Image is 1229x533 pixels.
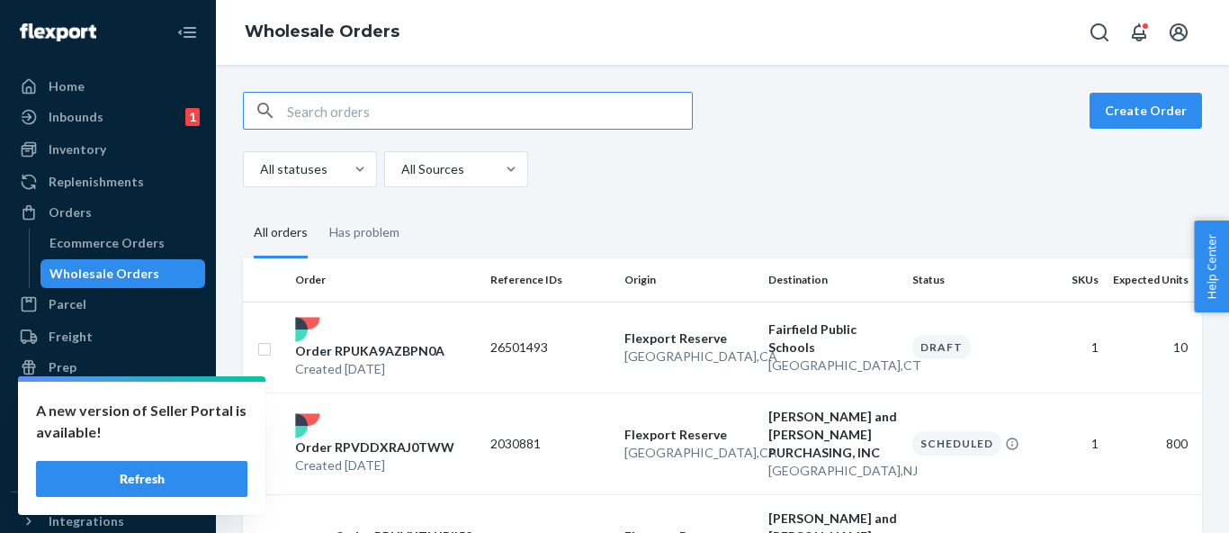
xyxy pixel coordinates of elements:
img: flexport logo [295,413,320,438]
p: [GEOGRAPHIC_DATA] , NJ [768,462,898,480]
a: Parcel [11,290,205,319]
a: Returns [11,384,205,412]
a: Wholesale Orders [245,22,399,41]
p: [GEOGRAPHIC_DATA] , CA [624,348,754,366]
p: [GEOGRAPHIC_DATA] , CA [624,444,754,462]
button: Create Order [1090,93,1202,129]
div: Integrations [49,512,124,530]
div: Inventory [49,140,106,158]
button: Open Search Box [1081,14,1117,50]
a: Prep [11,353,205,382]
button: Open account menu [1161,14,1197,50]
p: Order RPUKA9AZBPN0A [295,342,444,360]
div: Ecommerce Orders [49,234,165,252]
p: 2030881 [490,435,610,453]
div: Freight [49,328,93,346]
input: Search orders [287,93,692,129]
th: SKUs [1039,258,1107,302]
p: [GEOGRAPHIC_DATA] , CT [768,357,898,375]
button: Refresh [36,461,247,497]
th: Reference IDs [483,258,617,302]
a: Orders [11,198,205,227]
div: Orders [49,203,92,221]
div: Replenishments [49,173,144,191]
p: Created [DATE] [295,360,444,378]
td: 800 [1106,393,1202,494]
th: Origin [617,258,761,302]
img: Flexport logo [20,23,96,41]
p: Created [DATE] [295,456,454,474]
div: Parcel [49,295,86,313]
p: Flexport Reserve [624,330,754,348]
input: All statuses [258,160,260,178]
div: Home [49,77,85,95]
div: Draft [912,335,971,359]
a: Inventory [11,135,205,164]
div: Wholesale Orders [49,265,159,283]
ol: breadcrumbs [230,6,414,59]
a: Ecommerce Orders [40,229,206,257]
a: Billing [11,448,205,477]
a: Home [11,72,205,101]
p: Flexport Reserve [624,426,754,444]
button: Help Center [1194,221,1229,312]
a: Inbounds1 [11,103,205,131]
a: Replenishments [11,167,205,196]
div: Has problem [329,209,399,256]
div: Prep [49,358,76,376]
p: Order RPVDDXRAJ0TWW [295,438,454,456]
th: Status [905,258,1039,302]
th: Order [288,258,483,302]
button: Close Navigation [169,14,205,50]
div: 1 [185,108,200,126]
td: 1 [1039,302,1107,393]
a: Freight [11,322,205,351]
th: Destination [761,258,905,302]
button: Open notifications [1121,14,1157,50]
div: Scheduled [912,431,1001,456]
p: 26501493 [490,339,610,357]
img: flexport logo [295,317,320,342]
div: All orders [254,209,308,258]
th: Expected Units [1106,258,1202,302]
a: Reporting [11,416,205,445]
a: Wholesale Orders [40,259,206,288]
input: All Sources [399,160,401,178]
p: [PERSON_NAME] and [PERSON_NAME] PURCHASING, INC [768,408,898,462]
td: 10 [1106,302,1202,393]
td: 1 [1039,393,1107,494]
div: Inbounds [49,108,103,126]
p: Fairfield Public Schools [768,321,898,357]
p: A new version of Seller Portal is available! [36,400,247,443]
iframe: Opens a widget where you can chat to one of our agents [1112,479,1211,524]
